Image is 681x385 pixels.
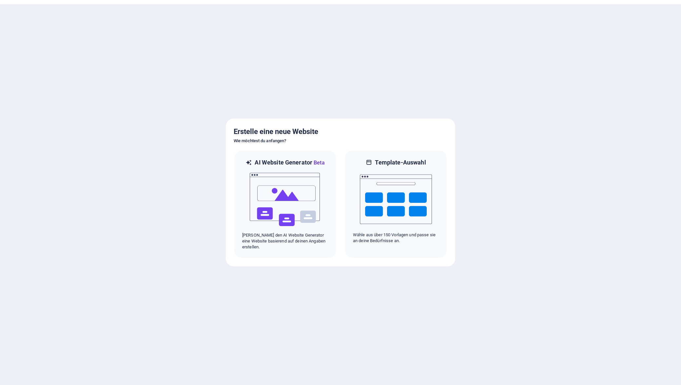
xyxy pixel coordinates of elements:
[234,150,337,259] div: AI Website GeneratorBetaai[PERSON_NAME] den AI Website Generator eine Website basierend auf deine...
[312,160,325,166] span: Beta
[249,167,321,232] img: ai
[344,150,447,259] div: Template-AuswahlWähle aus über 150 Vorlagen und passe sie an deine Bedürfnisse an.
[375,159,426,166] h6: Template-Auswahl
[234,137,447,145] h6: Wie möchtest du anfangen?
[242,232,328,250] p: [PERSON_NAME] den AI Website Generator eine Website basierend auf deinen Angaben erstellen.
[255,159,324,167] h6: AI Website Generator
[234,126,447,137] h5: Erstelle eine neue Website
[353,232,439,244] p: Wähle aus über 150 Vorlagen und passe sie an deine Bedürfnisse an.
